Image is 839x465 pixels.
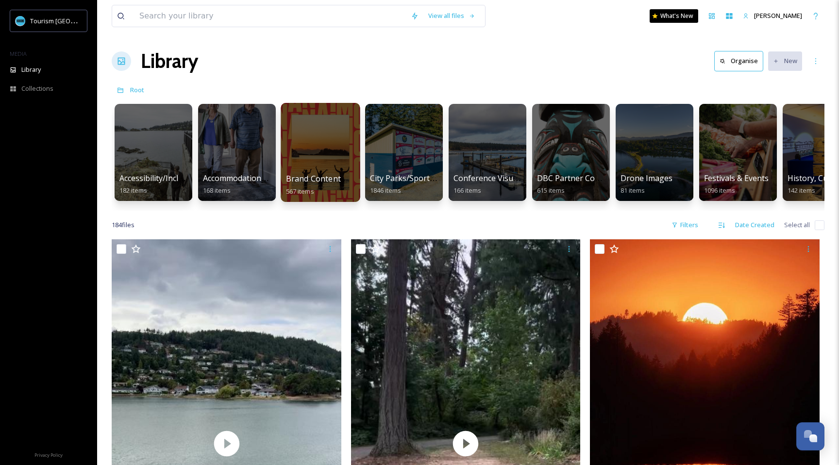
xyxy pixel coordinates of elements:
span: 1846 items [370,186,401,195]
a: Library [141,47,198,76]
a: View all files [423,6,480,25]
span: 615 items [537,186,565,195]
span: Select all [784,220,810,230]
span: Collections [21,84,53,93]
span: Root [130,85,144,94]
a: Festivals & Events1096 items [704,174,769,195]
span: MEDIA [10,50,27,57]
div: Date Created [730,216,779,234]
span: Privacy Policy [34,452,63,458]
span: Conference Visuals [453,173,523,183]
a: DBC Partner Contrent615 items [537,174,618,195]
a: City Parks/Sport Images1846 items [370,174,458,195]
span: 81 items [621,186,645,195]
span: Library [21,65,41,74]
span: 182 items [119,186,147,195]
span: 1096 items [704,186,735,195]
span: Accommodations by Biz [203,173,289,183]
span: 168 items [203,186,231,195]
a: Accommodations by Biz168 items [203,174,289,195]
div: Filters [667,216,703,234]
span: 184 file s [112,220,134,230]
button: Open Chat [796,422,824,450]
button: Organise [714,51,763,71]
a: Conference Visuals166 items [453,174,523,195]
span: 166 items [453,186,481,195]
span: Festivals & Events [704,173,769,183]
button: New [768,51,802,70]
a: Drone Images81 items [621,174,672,195]
a: Brand Content567 items [286,174,341,196]
a: Accessibility/Inclusivity182 items [119,174,201,195]
span: Accessibility/Inclusivity [119,173,201,183]
span: DBC Partner Contrent [537,173,618,183]
a: What's New [650,9,698,23]
span: Brand Content [286,173,341,184]
a: Root [130,84,144,96]
span: Drone Images [621,173,672,183]
span: [PERSON_NAME] [754,11,802,20]
span: Tourism [GEOGRAPHIC_DATA] [30,16,117,25]
span: 567 items [286,186,314,195]
a: Organise [714,51,768,71]
span: 142 items [788,186,815,195]
a: Privacy Policy [34,448,63,460]
input: Search your library [134,5,406,27]
span: City Parks/Sport Images [370,173,458,183]
a: [PERSON_NAME] [738,6,807,25]
img: tourism_nanaimo_logo.jpeg [16,16,25,26]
